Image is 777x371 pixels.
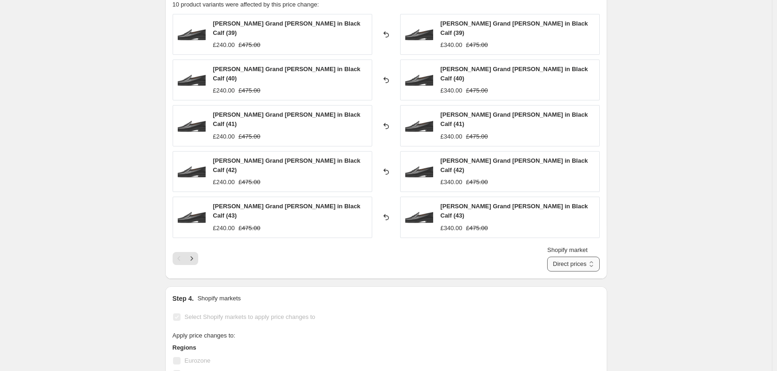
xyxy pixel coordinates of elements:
span: [PERSON_NAME] Grand [PERSON_NAME] in Black Calf (39) [441,20,588,36]
span: £475.00 [239,133,261,140]
span: [PERSON_NAME] Grand [PERSON_NAME] in Black Calf (41) [213,111,361,127]
img: cutLeatherblacksidev3_80x.png [178,66,206,94]
span: Eurozone [185,357,211,364]
span: £475.00 [239,87,261,94]
span: [PERSON_NAME] Grand [PERSON_NAME] in Black Calf (39) [213,20,361,36]
span: £475.00 [466,87,488,94]
img: cutLeatherblacksidev3_80x.png [178,20,206,48]
span: £475.00 [466,225,488,232]
span: £240.00 [213,41,235,48]
span: [PERSON_NAME] Grand [PERSON_NAME] in Black Calf (40) [213,66,361,82]
span: £240.00 [213,133,235,140]
nav: Pagination [173,252,198,265]
span: £340.00 [441,225,462,232]
span: [PERSON_NAME] Grand [PERSON_NAME] in Black Calf (43) [441,203,588,219]
button: Next [185,252,198,265]
span: [PERSON_NAME] Grand [PERSON_NAME] in Black Calf (40) [441,66,588,82]
img: cutLeatherblacksidev3_80x.png [405,112,433,140]
span: Select Shopify markets to apply price changes to [185,313,315,320]
span: £475.00 [239,225,261,232]
span: £340.00 [441,41,462,48]
span: 10 product variants were affected by this price change: [173,1,319,8]
span: £240.00 [213,225,235,232]
span: £475.00 [239,41,261,48]
img: cutLeatherblacksidev3_80x.png [405,203,433,231]
span: £475.00 [466,41,488,48]
span: £475.00 [466,133,488,140]
span: £340.00 [441,87,462,94]
span: £240.00 [213,179,235,185]
h2: Step 4. [173,294,194,303]
span: £240.00 [213,87,235,94]
span: Shopify market [547,246,588,253]
img: cutLeatherblacksidev3_80x.png [405,158,433,185]
span: [PERSON_NAME] Grand [PERSON_NAME] in Black Calf (42) [213,157,361,173]
img: cutLeatherblacksidev3_80x.png [405,66,433,94]
h3: Regions [173,343,349,352]
span: Apply price changes to: [173,332,235,339]
span: £475.00 [466,179,488,185]
span: [PERSON_NAME] Grand [PERSON_NAME] in Black Calf (41) [441,111,588,127]
img: cutLeatherblacksidev3_80x.png [178,158,206,185]
img: cutLeatherblacksidev3_80x.png [178,112,206,140]
span: £475.00 [239,179,261,185]
span: £340.00 [441,179,462,185]
span: £340.00 [441,133,462,140]
span: [PERSON_NAME] Grand [PERSON_NAME] in Black Calf (42) [441,157,588,173]
img: cutLeatherblacksidev3_80x.png [405,20,433,48]
span: [PERSON_NAME] Grand [PERSON_NAME] in Black Calf (43) [213,203,361,219]
p: Shopify markets [197,294,241,303]
img: cutLeatherblacksidev3_80x.png [178,203,206,231]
